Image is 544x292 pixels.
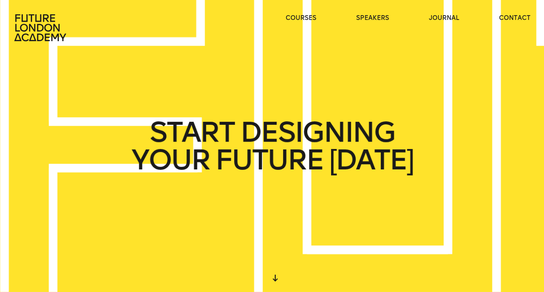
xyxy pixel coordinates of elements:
[429,14,459,23] a: journal
[131,146,209,174] span: YOUR
[240,118,394,146] span: DESIGNING
[286,14,316,23] a: courses
[149,118,234,146] span: START
[215,146,323,174] span: FUTURE
[329,146,413,174] span: [DATE]
[356,14,389,23] a: speakers
[499,14,531,23] a: contact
